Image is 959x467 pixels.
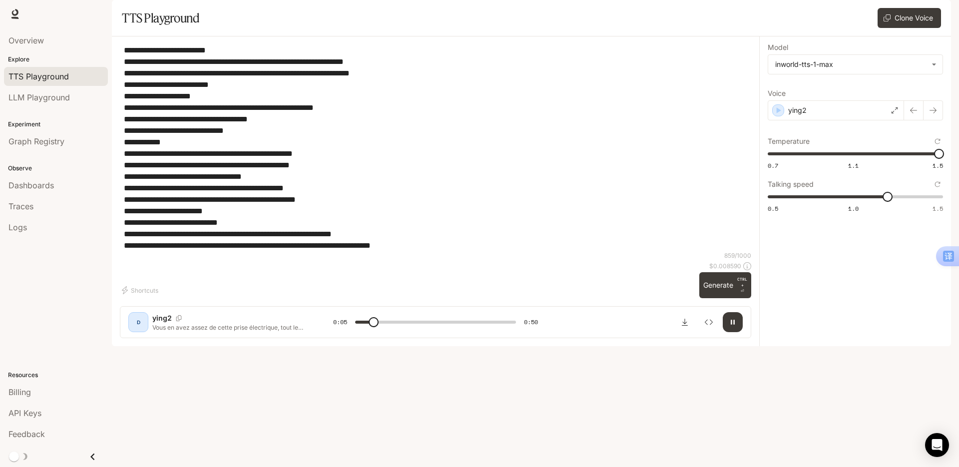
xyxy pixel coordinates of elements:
p: $ 0.008590 [709,262,741,270]
p: Talking speed [768,181,814,188]
span: 0:05 [333,317,347,327]
span: 1.0 [848,204,859,213]
span: 0:50 [524,317,538,327]
p: Temperature [768,138,810,145]
button: Reset to default [932,136,943,147]
span: 1.5 [933,204,943,213]
p: CTRL + [737,276,747,288]
p: ⏎ [737,276,747,294]
p: 859 / 1000 [724,251,751,260]
div: inworld-tts-1-max [768,55,943,74]
p: ying2 [788,105,807,115]
span: 0.5 [768,204,778,213]
span: 1.5 [933,161,943,170]
span: 0.7 [768,161,778,170]
button: Reset to default [932,179,943,190]
p: Model [768,44,788,51]
button: Clone Voice [878,8,941,28]
div: D [130,314,146,330]
button: Copy Voice ID [172,315,186,321]
p: ying2 [152,313,172,323]
button: Download audio [675,312,695,332]
button: GenerateCTRL +⏎ [699,272,751,298]
h1: TTS Playground [122,8,199,28]
span: 1.1 [848,161,859,170]
button: Inspect [699,312,719,332]
p: Voice [768,90,786,97]
button: Shortcuts [120,282,162,298]
div: inworld-tts-1-max [775,59,927,69]
p: Vous en avez assez de cette prise électrique, tout le monde se dispute les prises pour les charge... [152,323,309,332]
div: Open Intercom Messenger [925,433,949,457]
